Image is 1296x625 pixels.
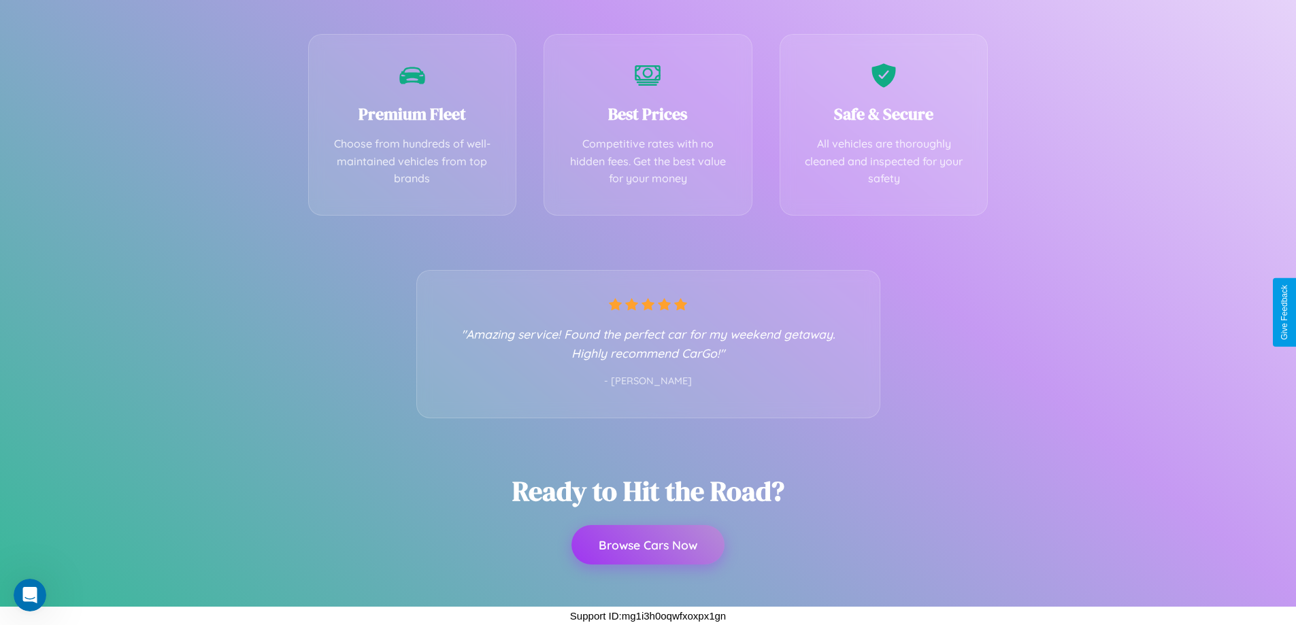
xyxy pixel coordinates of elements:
[1280,285,1289,340] div: Give Feedback
[565,103,731,125] h3: Best Prices
[570,607,726,625] p: Support ID: mg1i3h0oqwfxoxpx1gn
[329,135,496,188] p: Choose from hundreds of well-maintained vehicles from top brands
[444,373,852,390] p: - [PERSON_NAME]
[801,103,967,125] h3: Safe & Secure
[512,473,784,509] h2: Ready to Hit the Road?
[801,135,967,188] p: All vehicles are thoroughly cleaned and inspected for your safety
[14,579,46,611] iframe: Intercom live chat
[444,324,852,362] p: "Amazing service! Found the perfect car for my weekend getaway. Highly recommend CarGo!"
[329,103,496,125] h3: Premium Fleet
[571,525,725,564] button: Browse Cars Now
[565,135,731,188] p: Competitive rates with no hidden fees. Get the best value for your money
